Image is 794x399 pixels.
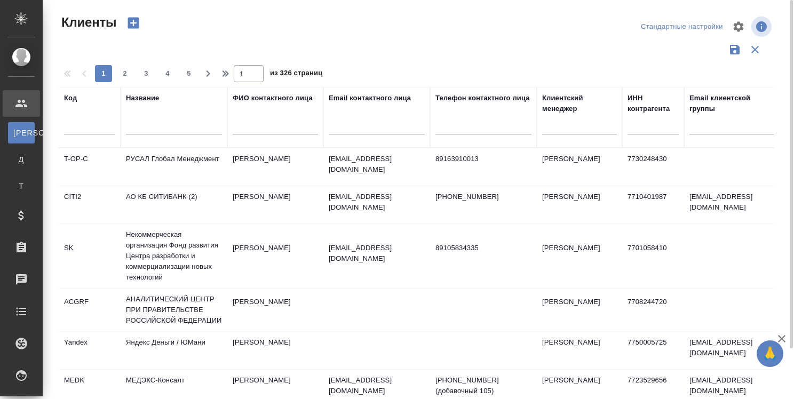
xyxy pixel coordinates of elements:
td: [PERSON_NAME] [227,332,323,369]
td: РУСАЛ Глобал Менеджмент [121,148,227,186]
div: Email клиентской группы [689,93,775,114]
span: 5 [180,68,197,79]
button: 3 [138,65,155,82]
span: из 326 страниц [270,67,322,82]
p: [PHONE_NUMBER] (добавочный 105) [435,375,531,396]
span: 4 [159,68,176,79]
td: [PERSON_NAME] [537,237,622,275]
span: [PERSON_NAME] [13,127,29,138]
button: 5 [180,65,197,82]
p: [EMAIL_ADDRESS][DOMAIN_NAME] [329,243,425,264]
div: ИНН контрагента [628,93,679,114]
p: [PHONE_NUMBER] [435,191,531,202]
td: T-OP-C [59,148,121,186]
div: Название [126,93,159,103]
td: 7701058410 [622,237,684,275]
p: 89105834335 [435,243,531,253]
td: АО КБ СИТИБАНК (2) [121,186,227,224]
span: Клиенты [59,14,116,31]
div: Код [64,93,77,103]
td: 7730248430 [622,148,684,186]
td: [PERSON_NAME] [227,237,323,275]
p: [EMAIL_ADDRESS][DOMAIN_NAME] [329,191,425,213]
td: SK [59,237,121,275]
span: Т [13,181,29,191]
p: [EMAIL_ADDRESS][DOMAIN_NAME] [329,375,425,396]
button: Создать [121,14,146,32]
span: 2 [116,68,133,79]
div: split button [638,19,726,35]
a: Д [8,149,35,170]
span: 3 [138,68,155,79]
button: 🙏 [757,340,783,367]
td: [EMAIL_ADDRESS][DOMAIN_NAME] [684,332,780,369]
td: [PERSON_NAME] [227,291,323,329]
td: АНАЛИТИЧЕСКИЙ ЦЕНТР ПРИ ПРАВИТЕЛЬСТВЕ РОССИЙСКОЙ ФЕДЕРАЦИИ [121,289,227,331]
td: CITI2 [59,186,121,224]
div: ФИО контактного лица [233,93,313,103]
a: [PERSON_NAME] [8,122,35,143]
span: Д [13,154,29,165]
span: Настроить таблицу [726,14,751,39]
div: Клиентский менеджер [542,93,617,114]
td: [PERSON_NAME] [537,291,622,329]
p: 89163910013 [435,154,531,164]
td: [PERSON_NAME] [537,186,622,224]
span: 🙏 [761,342,779,365]
td: 7710401987 [622,186,684,224]
td: Яндекс Деньги / ЮМани [121,332,227,369]
div: Email контактного лица [329,93,411,103]
td: [PERSON_NAME] [227,186,323,224]
td: 7750005725 [622,332,684,369]
button: 2 [116,65,133,82]
span: Посмотреть информацию [751,17,774,37]
td: [PERSON_NAME] [537,332,622,369]
td: 7708244720 [622,291,684,329]
td: [PERSON_NAME] [227,148,323,186]
td: [PERSON_NAME] [537,148,622,186]
td: Yandex [59,332,121,369]
p: [EMAIL_ADDRESS][DOMAIN_NAME] [329,154,425,175]
button: Сбросить фильтры [745,39,765,60]
a: Т [8,175,35,197]
td: ACGRF [59,291,121,329]
button: Сохранить фильтры [725,39,745,60]
button: 4 [159,65,176,82]
td: Некоммерческая организация Фонд развития Центра разработки и коммерциализации новых технологий [121,224,227,288]
div: Телефон контактного лица [435,93,530,103]
td: [EMAIL_ADDRESS][DOMAIN_NAME] [684,186,780,224]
